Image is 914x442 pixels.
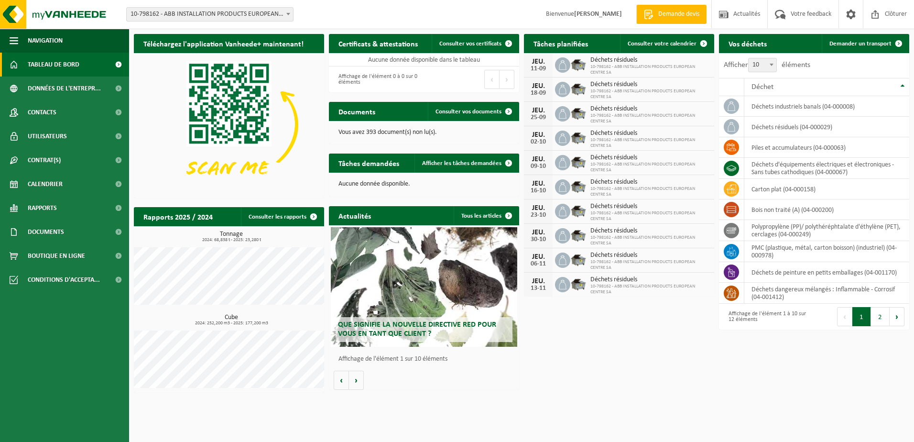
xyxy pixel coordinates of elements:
[852,307,871,326] button: 1
[590,235,709,246] span: 10-798162 - ABB INSTALLATION PRODUCTS EUROPEAN CENTRE SA
[570,251,587,267] img: WB-5000-GAL-GY-01
[28,100,56,124] span: Contacts
[529,261,548,267] div: 06-11
[349,371,364,390] button: Volgende
[338,181,510,188] p: Aucune donnée disponible.
[134,53,324,196] img: Download de VHEPlus App
[28,196,57,220] span: Rapports
[590,162,709,173] span: 10-798162 - ABB INSTALLATION PRODUCTS EUROPEAN CENTRE SA
[590,56,709,64] span: Déchets résiduels
[822,34,908,53] a: Demander un transport
[570,129,587,145] img: WB-5000-GAL-GY-01
[748,58,777,72] span: 10
[329,206,381,225] h2: Actualités
[529,155,548,163] div: JEU.
[334,371,349,390] button: Vorige
[620,34,713,53] a: Consulter votre calendrier
[338,129,510,136] p: Vous avez 393 document(s) non lu(s).
[529,229,548,236] div: JEU.
[570,80,587,97] img: WB-5000-GAL-GY-01
[329,154,409,172] h2: Tâches demandées
[529,163,548,170] div: 09-10
[636,5,707,24] a: Demande devis
[28,148,61,172] span: Contrat(s)
[432,34,518,53] a: Consulter vos certificats
[590,210,709,222] span: 10-798162 - ABB INSTALLATION PRODUCTS EUROPEAN CENTRE SA
[719,34,776,53] h2: Vos déchets
[570,276,587,292] img: WB-5000-GAL-GY-01
[331,227,517,347] a: Que signifie la nouvelle directive RED pour vous en tant que client ?
[529,236,548,243] div: 30-10
[744,199,909,220] td: bois non traité (A) (04-000200)
[28,220,64,244] span: Documents
[529,131,548,139] div: JEU.
[28,53,79,77] span: Tableau de bord
[338,321,496,338] span: Que signifie la nouvelle directive RED pour vous en tant que client ?
[134,34,313,53] h2: Téléchargez l'application Vanheede+ maintenant!
[590,259,709,271] span: 10-798162 - ABB INSTALLATION PRODUCTS EUROPEAN CENTRE SA
[744,220,909,241] td: polypropylène (PP)/ polythéréphtalate d'éthylène (PET), cerclages (04-000249)
[241,207,323,226] a: Consulter les rapports
[570,178,587,194] img: WB-5000-GAL-GY-01
[590,186,709,198] span: 10-798162 - ABB INSTALLATION PRODUCTS EUROPEAN CENTRE SA
[439,41,501,47] span: Consulter vos certificats
[590,252,709,259] span: Déchets résiduels
[529,285,548,292] div: 13-11
[5,421,160,442] iframe: chat widget
[829,41,892,47] span: Demander un transport
[529,114,548,121] div: 25-09
[837,307,852,326] button: Previous
[574,11,622,18] strong: [PERSON_NAME]
[134,207,222,226] h2: Rapports 2025 / 2024
[422,160,501,166] span: Afficher les tâches demandées
[529,107,548,114] div: JEU.
[590,105,709,113] span: Déchets résiduels
[28,172,63,196] span: Calendrier
[590,88,709,100] span: 10-798162 - ABB INSTALLATION PRODUCTS EUROPEAN CENTRE SA
[749,58,776,72] span: 10
[570,227,587,243] img: WB-5000-GAL-GY-01
[28,124,67,148] span: Utilisateurs
[529,277,548,285] div: JEU.
[628,41,696,47] span: Consulter votre calendrier
[529,66,548,72] div: 11-09
[590,113,709,124] span: 10-798162 - ABB INSTALLATION PRODUCTS EUROPEAN CENTRE SA
[529,82,548,90] div: JEU.
[454,206,518,225] a: Tous les articles
[529,253,548,261] div: JEU.
[524,34,598,53] h2: Tâches planifiées
[570,105,587,121] img: WB-5000-GAL-GY-01
[126,7,294,22] span: 10-798162 - ABB INSTALLATION PRODUCTS EUROPEAN CENTRE SA - HOUDENG-GOEGNIES
[871,307,890,326] button: 2
[744,137,909,158] td: Piles et accumulateurs (04-000063)
[435,109,501,115] span: Consulter vos documents
[127,8,293,21] span: 10-798162 - ABB INSTALLATION PRODUCTS EUROPEAN CENTRE SA - HOUDENG-GOEGNIES
[570,56,587,72] img: WB-5000-GAL-GY-01
[570,202,587,219] img: WB-5000-GAL-GY-01
[590,130,709,137] span: Déchets résiduels
[414,154,518,173] a: Afficher les tâches demandées
[570,154,587,170] img: WB-5000-GAL-GY-01
[744,262,909,283] td: déchets de peinture en petits emballages (04-001170)
[484,70,500,89] button: Previous
[529,90,548,97] div: 18-09
[744,283,909,304] td: déchets dangereux mélangés : Inflammable - Corrosif (04-001412)
[338,356,514,363] p: Affichage de l'élément 1 sur 10 éléments
[329,102,385,121] h2: Documents
[590,178,709,186] span: Déchets résiduels
[329,34,427,53] h2: Certificats & attestations
[590,64,709,76] span: 10-798162 - ABB INSTALLATION PRODUCTS EUROPEAN CENTRE SA
[590,154,709,162] span: Déchets résiduels
[28,77,101,100] span: Données de l'entrepr...
[724,61,810,69] label: Afficher éléments
[744,96,909,117] td: déchets industriels banals (04-000008)
[590,276,709,284] span: Déchets résiduels
[139,314,324,326] h3: Cube
[139,238,324,243] span: 2024: 68,838 t - 2025: 23,280 t
[724,306,809,327] div: Affichage de l'élément 1 à 10 sur 12 éléments
[28,268,100,292] span: Conditions d'accepta...
[590,81,709,88] span: Déchets résiduels
[428,102,518,121] a: Consulter vos documents
[590,203,709,210] span: Déchets résiduels
[329,53,519,66] td: Aucune donnée disponible dans le tableau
